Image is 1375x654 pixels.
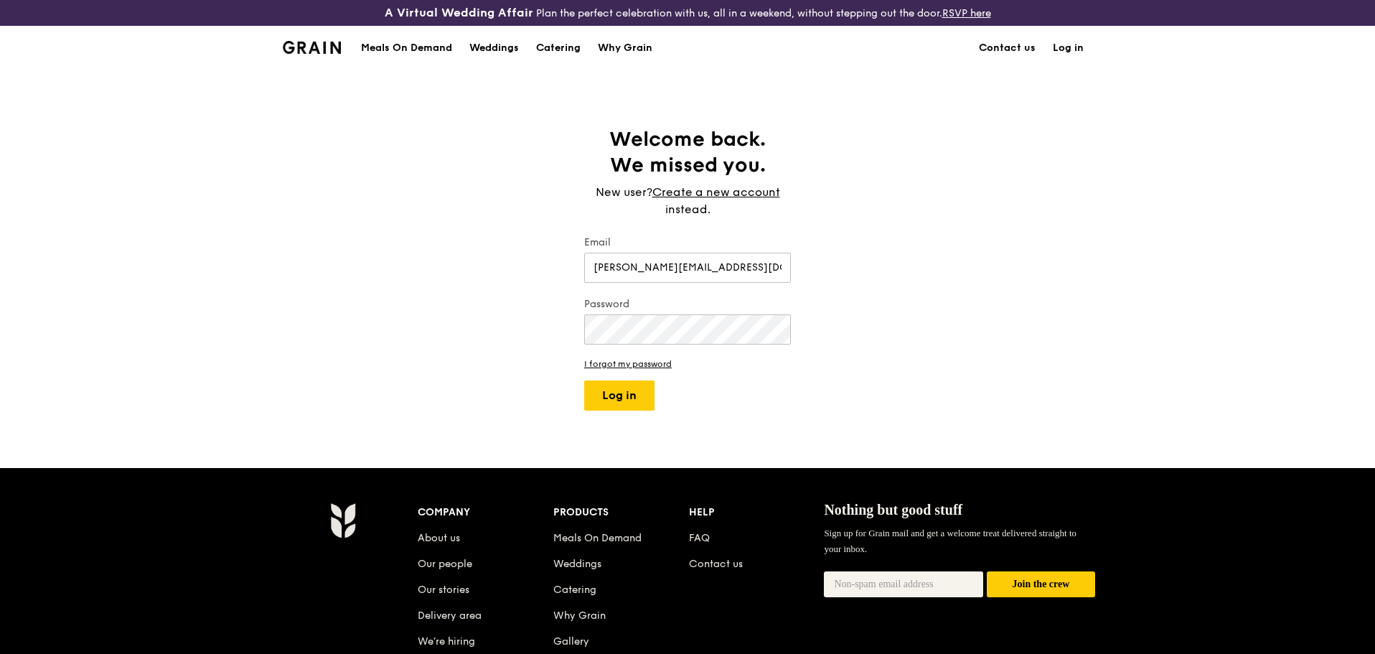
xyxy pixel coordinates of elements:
img: Grain [330,503,355,538]
button: Join the crew [987,571,1095,598]
a: Meals On Demand [553,532,642,544]
div: Catering [536,27,581,70]
div: Weddings [469,27,519,70]
a: RSVP here [942,7,991,19]
a: Contact us [689,558,743,570]
span: New user? [596,185,652,199]
div: Company [418,503,553,523]
a: Why Grain [553,609,606,622]
a: About us [418,532,460,544]
span: instead. [665,202,710,216]
label: Password [584,297,791,312]
a: Weddings [553,558,601,570]
h1: Welcome back. We missed you. [584,126,791,178]
span: Nothing but good stuff [824,502,962,518]
a: Create a new account [652,184,780,201]
div: Help [689,503,825,523]
a: Our stories [418,584,469,596]
a: We’re hiring [418,635,475,648]
a: Contact us [970,27,1044,70]
a: Weddings [461,27,527,70]
div: Why Grain [598,27,652,70]
img: Grain [283,41,341,54]
div: Meals On Demand [361,27,452,70]
span: Sign up for Grain mail and get a welcome treat delivered straight to your inbox. [824,528,1076,554]
a: Catering [553,584,596,596]
a: Gallery [553,635,589,648]
a: GrainGrain [283,25,341,68]
a: Our people [418,558,472,570]
div: Products [553,503,689,523]
a: Catering [527,27,589,70]
h3: A Virtual Wedding Affair [385,6,533,20]
a: FAQ [689,532,710,544]
a: Delivery area [418,609,482,622]
a: Why Grain [589,27,661,70]
a: I forgot my password [584,359,791,369]
label: Email [584,235,791,250]
input: Non-spam email address [824,571,983,597]
a: Log in [1044,27,1092,70]
button: Log in [584,380,654,411]
div: Plan the perfect celebration with us, all in a weekend, without stepping out the door. [274,6,1101,20]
